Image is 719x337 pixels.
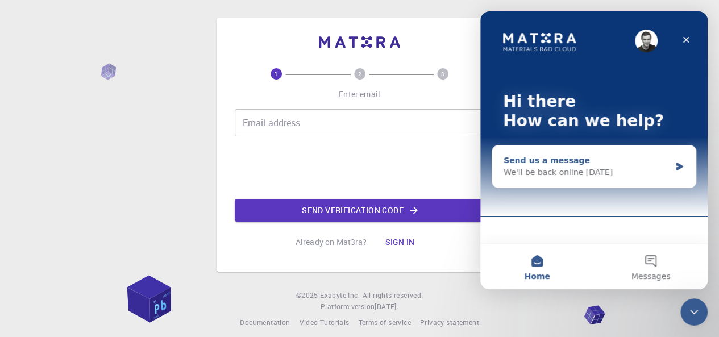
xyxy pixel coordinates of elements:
span: Platform version [321,301,375,313]
text: 2 [358,70,361,78]
button: Sign in [376,231,423,253]
a: Terms of service [358,317,410,328]
span: [DATE] . [375,302,398,311]
iframe: reCAPTCHA [273,145,446,190]
text: 1 [275,70,278,78]
span: Privacy statement [420,318,479,327]
p: Already on Mat3ra? [296,236,367,248]
span: Exabyte Inc. [320,290,360,299]
a: Video Tutorials [299,317,349,328]
span: Video Tutorials [299,318,349,327]
span: © 2025 [296,290,320,301]
span: Terms of service [358,318,410,327]
p: Enter email [339,89,380,100]
span: Documentation [240,318,290,327]
a: Privacy statement [420,317,479,328]
iframe: Intercom live chat [680,298,708,326]
span: All rights reserved. [362,290,423,301]
button: Send verification code [235,199,485,222]
a: Documentation [240,317,290,328]
text: 3 [441,70,444,78]
a: Exabyte Inc. [320,290,360,301]
a: [DATE]. [375,301,398,313]
iframe: Intercom live chat [480,11,708,289]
